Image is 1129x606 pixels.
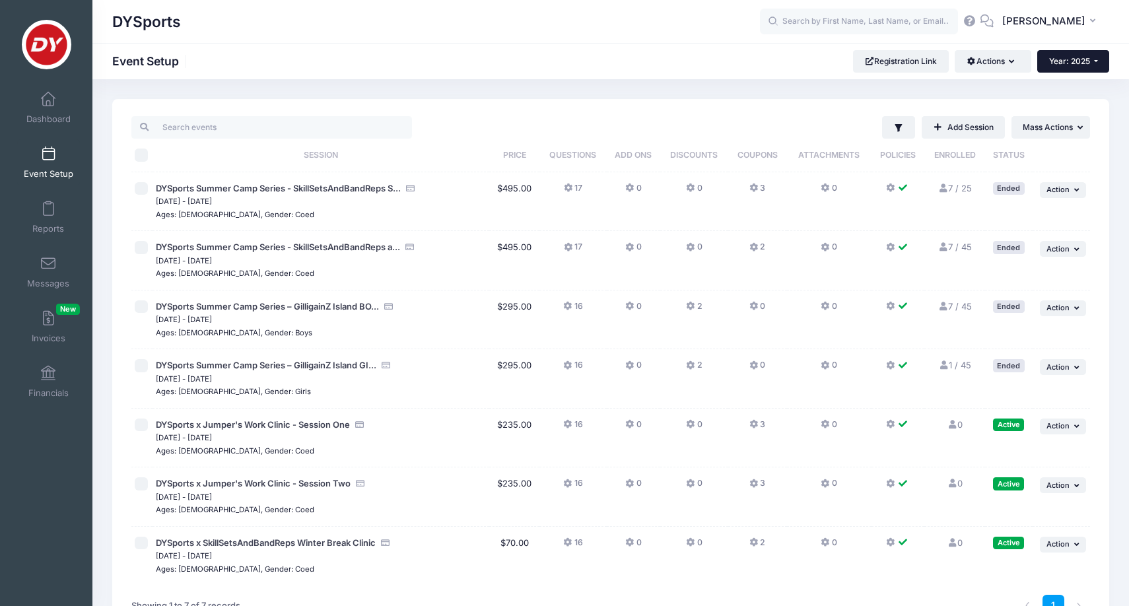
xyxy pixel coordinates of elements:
span: Event Setup [24,168,73,180]
span: DYSports Summer Camp Series - SkillSetsAndBandReps a... [156,242,400,252]
button: 16 [563,419,582,438]
button: Action [1040,419,1086,434]
th: Add Ons [607,139,661,172]
a: InvoicesNew [17,304,80,350]
button: Action [1040,477,1086,493]
small: Ages: [DEMOGRAPHIC_DATA], Gender: Coed [156,446,314,455]
span: DYSports x Jumper's Work Clinic - Session Two [156,478,351,488]
a: Add Session [922,116,1005,139]
small: [DATE] - [DATE] [156,433,212,442]
a: 1 / 45 [938,360,971,370]
div: Ended [993,182,1025,195]
button: 2 [749,241,765,260]
span: DYSports x Jumper's Work Clinic - Session One [156,419,350,430]
button: 16 [563,537,582,556]
button: 0 [625,182,641,201]
button: Mass Actions [1011,116,1090,139]
button: [PERSON_NAME] [994,7,1109,37]
span: Dashboard [26,114,71,125]
div: Ended [993,300,1025,313]
button: Action [1040,182,1086,198]
a: Messages [17,249,80,295]
button: 17 [564,182,582,201]
span: Attachments [798,150,860,160]
h1: DYSports [112,7,181,37]
span: Add Ons [615,150,652,160]
span: Financials [28,387,69,399]
a: 7 / 45 [938,301,972,312]
button: 3 [749,182,765,201]
button: 0 [821,537,837,556]
button: Year: 2025 [1037,50,1109,73]
small: Ages: [DEMOGRAPHIC_DATA], Gender: Coed [156,505,314,514]
button: 16 [563,477,582,496]
button: 0 [821,419,837,438]
small: [DATE] - [DATE] [156,551,212,560]
th: Discounts [660,139,728,172]
i: Accepting Credit Card Payments [381,361,392,370]
button: 16 [563,359,582,378]
button: 0 [625,300,641,320]
small: Ages: [DEMOGRAPHIC_DATA], Gender: Coed [156,210,314,219]
small: [DATE] - [DATE] [156,315,212,324]
img: DYSports [22,20,71,69]
span: Action [1046,481,1070,490]
span: Mass Actions [1023,122,1073,132]
button: 3 [749,419,765,438]
div: Active [993,477,1024,490]
span: DYSports x SkillSetsAndBandReps Winter Break Clinic [156,537,376,548]
a: 0 [947,478,963,488]
th: Policies [872,139,925,172]
td: $235.00 [489,467,539,527]
a: Registration Link [853,50,949,73]
a: Reports [17,194,80,240]
button: 0 [749,300,765,320]
button: 0 [749,359,765,378]
span: Action [1046,244,1070,253]
small: [DATE] - [DATE] [156,374,212,384]
td: $235.00 [489,409,539,468]
button: 0 [625,477,641,496]
a: Financials [17,358,80,405]
button: 2 [749,537,765,556]
i: Accepting Credit Card Payments [355,421,365,429]
td: $495.00 [489,231,539,290]
th: Status [985,139,1032,172]
th: Attachments [787,139,872,172]
button: 0 [625,419,641,438]
button: 2 [686,359,702,378]
div: Ended [993,359,1025,372]
small: [DATE] - [DATE] [156,197,212,206]
a: Event Setup [17,139,80,185]
button: Action [1040,359,1086,375]
span: Reports [32,223,64,234]
button: Actions [955,50,1031,73]
input: Search events [131,116,412,139]
span: Questions [549,150,596,160]
h1: Event Setup [112,54,190,68]
span: Year: 2025 [1049,56,1090,66]
button: 0 [821,241,837,260]
button: 3 [749,477,765,496]
span: Policies [880,150,916,160]
button: 0 [686,537,702,556]
div: Active [993,419,1024,431]
span: Action [1046,303,1070,312]
th: Session [153,139,489,172]
span: Action [1046,421,1070,430]
span: Coupons [737,150,778,160]
small: Ages: [DEMOGRAPHIC_DATA], Gender: Coed [156,564,314,574]
a: 0 [947,537,963,548]
button: 0 [625,241,641,260]
i: Accepting Credit Card Payments [380,539,391,547]
button: 0 [821,182,837,201]
div: Ended [993,241,1025,253]
small: [DATE] - [DATE] [156,256,212,265]
button: 0 [821,477,837,496]
span: DYSports Summer Camp Series – GilligainZ Island GI... [156,360,376,370]
button: Action [1040,300,1086,316]
span: [PERSON_NAME] [1002,14,1085,28]
i: Accepting Credit Card Payments [405,184,416,193]
th: Coupons [728,139,787,172]
a: Dashboard [17,84,80,131]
